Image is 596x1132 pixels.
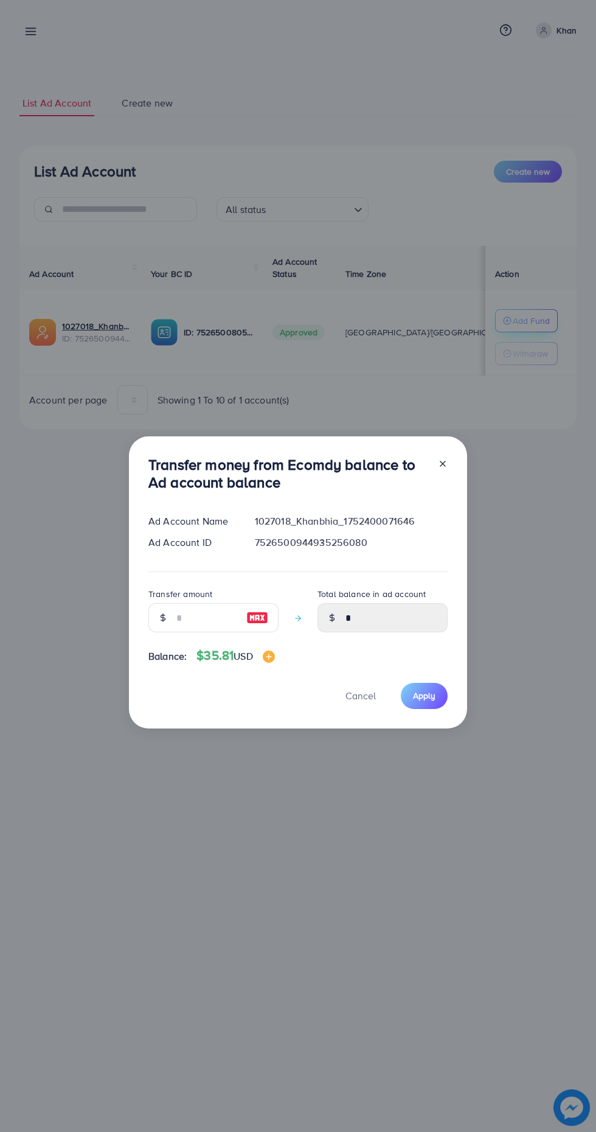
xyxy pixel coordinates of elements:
[139,514,245,528] div: Ad Account Name
[330,683,391,709] button: Cancel
[413,690,435,702] span: Apply
[234,649,252,663] span: USD
[245,536,457,550] div: 7526500944935256080
[148,456,428,491] h3: Transfer money from Ecomdy balance to Ad account balance
[245,514,457,528] div: 1027018_Khanbhia_1752400071646
[317,588,426,600] label: Total balance in ad account
[196,648,274,663] h4: $35.81
[263,651,275,663] img: image
[148,649,187,663] span: Balance:
[139,536,245,550] div: Ad Account ID
[246,610,268,625] img: image
[148,588,212,600] label: Transfer amount
[345,689,376,702] span: Cancel
[401,683,448,709] button: Apply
